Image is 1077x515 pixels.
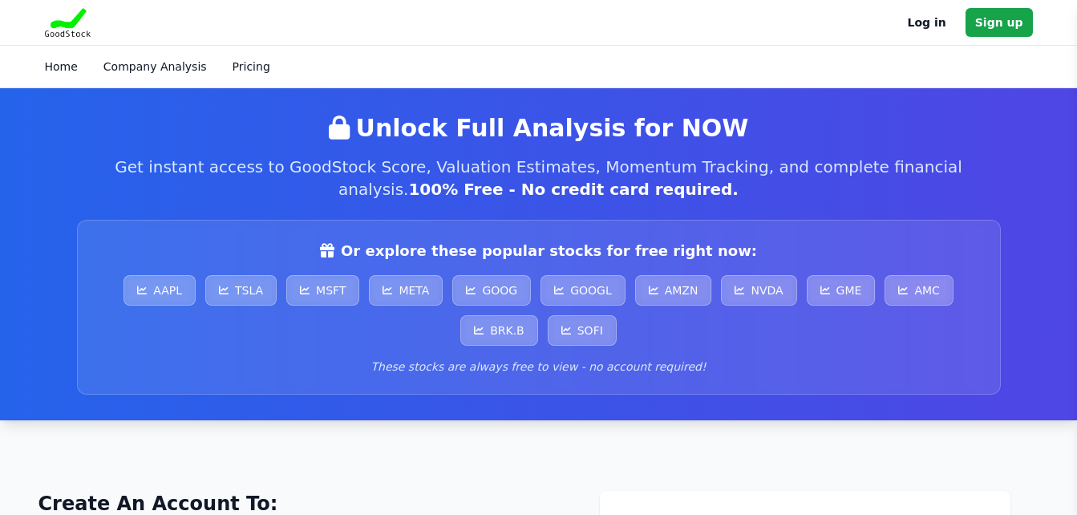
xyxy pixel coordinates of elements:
[103,60,207,73] a: Company Analysis
[885,275,953,306] a: AMC
[369,275,443,306] a: META
[966,8,1033,37] a: Sign up
[341,240,757,262] span: Or explore these popular stocks for free right now:
[452,275,531,306] a: GOOG
[123,275,196,306] a: AAPL
[45,60,78,73] a: Home
[908,13,946,32] a: Log in
[548,315,617,346] a: SOFI
[541,275,626,306] a: GOOGL
[460,315,538,346] a: BRK.B
[286,275,359,306] a: MSFT
[205,275,277,306] a: TSLA
[77,156,1001,201] p: Get instant access to GoodStock Score, Valuation Estimates, Momentum Tracking, and complete finan...
[807,275,876,306] a: GME
[77,114,1001,143] h2: Unlock Full Analysis for NOW
[408,180,738,199] span: 100% Free - No credit card required.
[233,60,270,73] a: Pricing
[635,275,712,306] a: AMZN
[45,8,91,37] img: Goodstock Logo
[97,359,981,375] p: These stocks are always free to view - no account required!
[721,275,796,306] a: NVDA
